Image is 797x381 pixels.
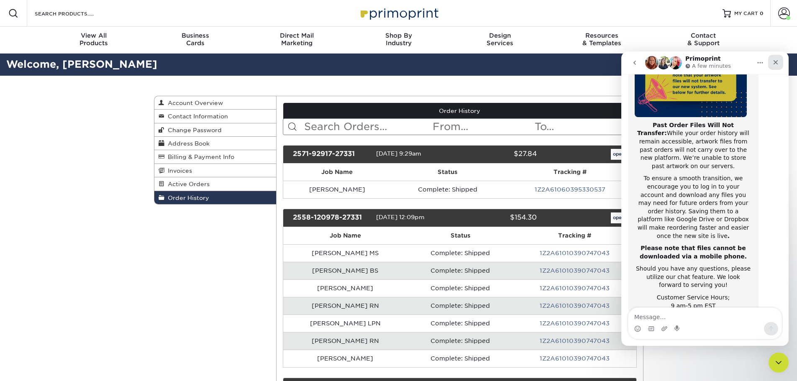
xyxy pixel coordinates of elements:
a: 1Z2A61060395330537 [535,186,605,193]
a: Billing & Payment Info [154,150,277,164]
a: Account Overview [154,96,277,110]
span: Contact [653,32,754,39]
div: $154.30 [454,212,543,223]
b: . [106,181,108,188]
a: 1Z2A61010390747043 [540,338,610,344]
a: BusinessCards [144,27,246,54]
td: [PERSON_NAME] [283,181,391,198]
td: [PERSON_NAME] LPN [283,315,407,332]
div: & Support [653,32,754,47]
td: Complete: Shipped [407,350,513,367]
div: 2558-120978-27331 [287,212,376,223]
th: Job Name [283,164,391,181]
a: Contact& Support [653,27,754,54]
iframe: Google Customer Reviews [728,358,797,381]
th: Job Name [283,227,407,244]
div: Products [43,32,145,47]
td: Complete: Shipped [407,262,513,279]
div: Industry [348,32,449,47]
a: 1Z2A61010390747043 [540,267,610,274]
button: Send a message… [143,271,157,284]
a: 1Z2A61010390747043 [540,355,610,362]
a: Order History [283,103,636,119]
a: DesignServices [449,27,551,54]
a: Resources& Templates [551,27,653,54]
span: Contact Information [164,113,228,120]
span: Direct Mail [246,32,348,39]
a: Direct MailMarketing [246,27,348,54]
a: 1Z2A61010390747043 [540,285,610,292]
div: While your order history will remain accessible, artwork files from past orders will not carry ov... [13,70,131,119]
td: Complete: Shipped [407,315,513,332]
a: View AllProducts [43,27,145,54]
span: [DATE] 12:09pm [376,214,425,220]
span: Order History [164,194,209,201]
th: Tracking # [504,164,636,181]
span: View All [43,32,145,39]
div: 2571-92917-27331 [287,149,376,160]
input: Search Orders... [303,119,432,135]
div: & Templates [551,32,653,47]
div: Marketing [246,32,348,47]
a: Invoices [154,164,277,177]
a: 1Z2A61010390747043 [540,250,610,256]
span: Active Orders [164,181,210,187]
div: $27.84 [454,149,543,160]
input: SEARCH PRODUCTS..... [34,8,115,18]
td: Complete: Shipped [391,181,504,198]
iframe: Intercom live chat [769,353,789,373]
span: Design [449,32,551,39]
span: Shop By [348,32,449,39]
button: Start recording [53,274,60,281]
a: open [611,149,627,160]
a: 1Z2A61010390747043 [540,302,610,309]
a: open [611,212,627,223]
a: Contact Information [154,110,277,123]
td: [PERSON_NAME] RN [283,332,407,350]
button: Gif picker [26,274,33,281]
div: Services [449,32,551,47]
td: Complete: Shipped [407,279,513,297]
a: 1Z2A61010390747043 [540,320,610,327]
th: Tracking # [513,227,636,244]
button: Emoji picker [13,274,20,281]
td: [PERSON_NAME] [283,279,407,297]
td: Complete: Shipped [407,244,513,262]
th: Status [391,164,504,181]
iframe: Intercom live chat [621,51,789,346]
td: [PERSON_NAME] RN [283,297,407,315]
td: [PERSON_NAME] BS [283,262,407,279]
a: Change Password [154,123,277,137]
textarea: Message… [7,256,160,271]
td: Complete: Shipped [407,332,513,350]
span: Business [144,32,246,39]
div: To ensure a smooth transition, we encourage you to log in to your account and download any files ... [13,123,131,189]
b: Past Order Files Will Not Transfer: [16,70,113,85]
span: [DATE] 9:29am [376,150,421,157]
div: Customer Service Hours; 9 am-5 pm EST [13,242,131,258]
input: From... [432,119,534,135]
button: Upload attachment [40,274,46,281]
a: Shop ByIndustry [348,27,449,54]
span: Billing & Payment Info [164,153,234,160]
a: Order History [154,191,277,204]
a: Active Orders [154,177,277,191]
a: Address Book [154,137,277,150]
img: Primoprint [357,4,441,22]
div: Should you have any questions, please utilize our chat feature. We look forward to serving you! [13,213,131,238]
span: Account Overview [164,100,223,106]
td: Complete: Shipped [407,297,513,315]
input: To... [534,119,636,135]
span: Address Book [164,140,210,147]
th: Status [407,227,513,244]
span: Resources [551,32,653,39]
td: [PERSON_NAME] [283,350,407,367]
